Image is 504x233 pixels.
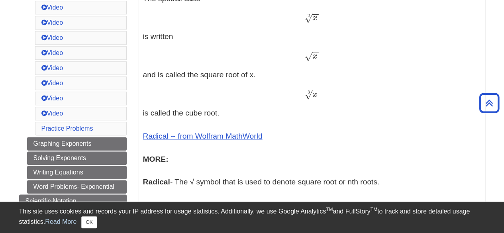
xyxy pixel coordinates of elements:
[27,137,127,151] a: Graphing Exponents
[326,207,333,212] sup: TM
[41,125,93,132] a: Practice Problems
[308,90,310,95] span: 3
[41,95,63,102] a: Video
[41,65,63,71] a: Video
[27,166,127,179] a: Writing Equations
[305,89,312,100] span: √
[305,13,312,23] span: √
[25,198,76,204] span: Scientific Notation
[45,218,76,225] a: Read More
[41,19,63,26] a: Video
[371,207,377,212] sup: TM
[305,51,312,62] span: √
[41,80,63,86] a: Video
[312,14,318,22] span: x
[19,207,485,228] div: This site uses cookies and records your IP address for usage statistics. Additionally, we use Goo...
[41,4,63,11] a: Video
[27,180,127,194] a: Word Problems- Exponential
[143,178,170,186] b: Radical
[143,201,214,209] b: Radical Expression
[41,49,63,56] a: Video
[81,216,97,228] button: Close
[41,34,63,41] a: Video
[41,110,63,117] a: Video
[27,151,127,165] a: Solving Exponents
[143,155,169,163] b: MORE:
[312,90,318,99] span: x
[143,132,263,140] a: Radical -- from Wolfram MathWorld
[308,13,310,18] span: 2
[477,98,502,108] a: Back to Top
[312,52,318,61] span: x
[19,194,127,208] a: Scientific Notation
